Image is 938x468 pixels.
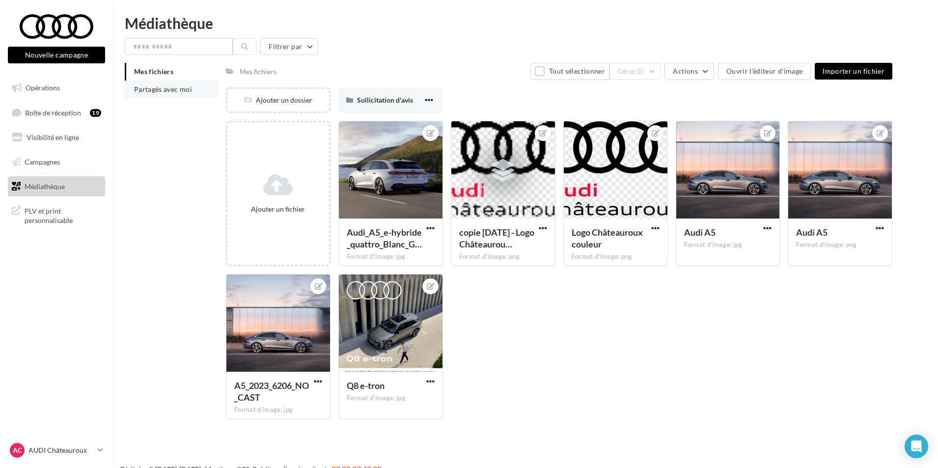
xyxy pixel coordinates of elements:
span: Boîte de réception [25,108,81,116]
span: Importer un fichier [823,67,884,75]
span: PLV et print personnalisable [25,204,101,225]
a: Opérations [6,78,107,98]
p: AUDI Châteauroux [28,445,94,455]
button: Importer un fichier [815,63,892,80]
div: Format d'image: png [572,252,660,261]
span: Audi A5 [796,227,828,238]
span: A5_2023_6206_NO_CAST [234,380,309,403]
span: (0) [636,67,645,75]
span: Campagnes [25,158,60,166]
a: AC AUDI Châteauroux [8,441,105,460]
button: Filtrer par [260,38,318,55]
div: Format d'image: jpg [347,394,435,403]
a: Boîte de réception19 [6,102,107,123]
div: Ajouter un dossier [227,95,329,105]
button: Actions [664,63,714,80]
span: Opérations [26,83,60,92]
span: Médiathèque [25,182,65,190]
button: Tout sélectionner [530,63,609,80]
div: Format d'image: jpg [684,241,772,249]
div: 19 [90,109,101,117]
button: Ouvrir l'éditeur d'image [718,63,811,80]
span: Mes fichiers [134,67,173,76]
span: Audi A5 [684,227,716,238]
span: Actions [673,67,697,75]
a: Médiathèque [6,176,107,197]
span: Q8 e-tron [347,380,385,391]
button: Nouvelle campagne [8,47,105,63]
div: Format d'image: png [459,252,547,261]
span: Visibilité en ligne [27,133,79,141]
div: Open Intercom Messenger [905,435,928,458]
a: Visibilité en ligne [6,127,107,148]
button: Gérer(0) [609,63,661,80]
div: Format d'image: jpg [234,406,322,414]
span: Sollicitation d'avis [357,96,413,104]
div: Ajouter un fichier [231,204,325,214]
span: Audi_A5_e-hybride_quattro_Blanc_Glacier (2) [347,227,422,249]
div: Mes fichiers [240,67,276,77]
div: Médiathèque [125,16,926,30]
a: Campagnes [6,152,107,172]
span: Partagés avec moi [134,85,192,93]
div: Format d'image: png [796,241,884,249]
span: AC [13,445,22,455]
span: copie 15-05-2025 - Logo Châteauroux couleur [459,227,534,249]
a: PLV et print personnalisable [6,200,107,229]
div: Format d'image: jpg [347,252,435,261]
span: Logo Châteauroux couleur [572,227,643,249]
